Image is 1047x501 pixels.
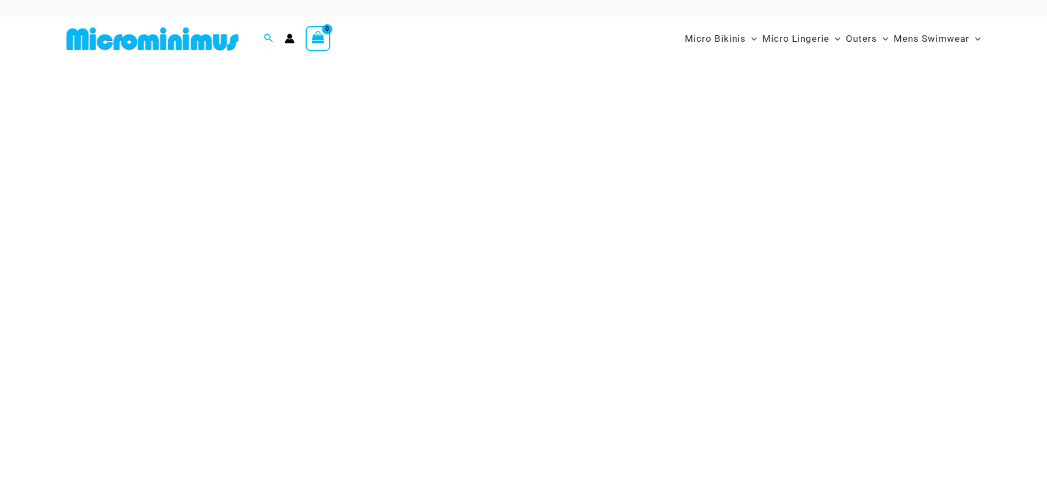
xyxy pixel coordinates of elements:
a: View Shopping Cart, empty [306,26,331,51]
a: Search icon link [264,32,274,46]
a: Account icon link [285,34,295,43]
span: Micro Lingerie [762,25,829,53]
img: MM SHOP LOGO FLAT [62,26,243,51]
nav: Site Navigation [680,20,985,57]
span: Menu Toggle [829,25,840,53]
a: Mens SwimwearMenu ToggleMenu Toggle [891,22,983,56]
span: Menu Toggle [877,25,888,53]
a: Micro BikinisMenu ToggleMenu Toggle [682,22,760,56]
span: Micro Bikinis [685,25,746,53]
a: Micro LingerieMenu ToggleMenu Toggle [760,22,843,56]
span: Mens Swimwear [894,25,970,53]
span: Menu Toggle [746,25,757,53]
span: Outers [846,25,877,53]
a: OutersMenu ToggleMenu Toggle [843,22,891,56]
span: Menu Toggle [970,25,980,53]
